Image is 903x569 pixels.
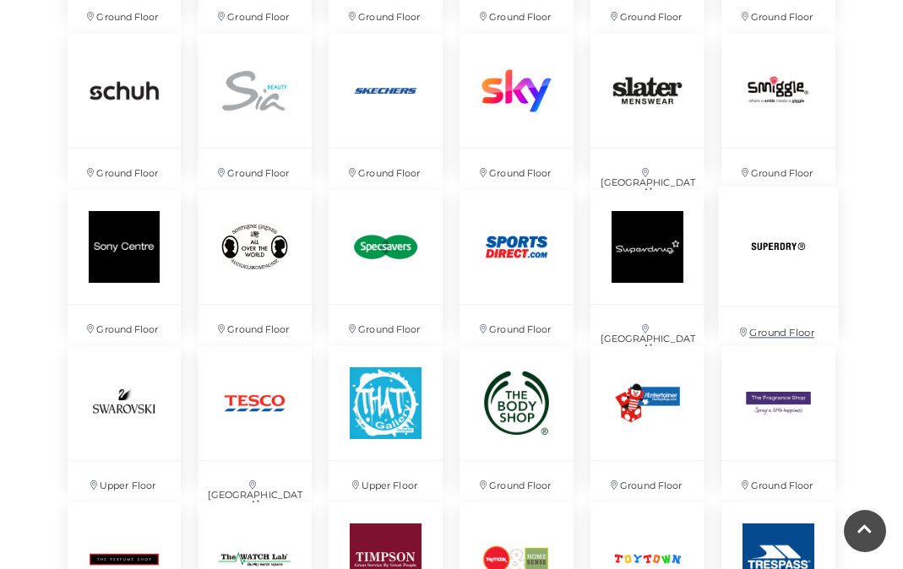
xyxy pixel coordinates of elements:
a: Ground Floor [59,182,190,338]
p: Ground Floor [460,149,574,190]
a: Ground Floor [320,182,451,338]
a: Ground Floor [451,338,582,494]
a: Ground Floor [710,178,847,342]
a: [GEOGRAPHIC_DATA] [582,25,713,182]
a: Ground Floor [59,25,190,182]
p: Ground Floor [590,461,704,502]
p: Ground Floor [460,305,574,346]
a: Ground Floor [582,338,713,494]
p: Ground Floor [721,149,835,190]
p: Ground Floor [721,461,835,502]
p: Ground Floor [198,305,312,346]
a: Ground Floor [189,182,320,338]
p: Ground Floor [460,461,574,502]
a: Ground Floor [713,338,844,494]
p: Ground Floor [68,305,182,346]
p: Upper Floor [68,461,182,502]
p: Ground Floor [329,305,443,346]
a: [GEOGRAPHIC_DATA] [582,182,713,338]
p: [GEOGRAPHIC_DATA] [590,149,704,209]
p: Ground Floor [719,307,839,350]
a: That Gallery at Festival Place Upper Floor [320,338,451,494]
img: That Gallery at Festival Place [329,346,443,460]
a: Ground Floor [320,25,451,182]
a: Ground Floor [451,182,582,338]
a: Ground Floor [713,25,844,182]
a: Ground Floor [451,25,582,182]
p: [GEOGRAPHIC_DATA] [198,461,312,521]
p: Ground Floor [198,149,312,190]
a: Upper Floor [59,338,190,494]
p: [GEOGRAPHIC_DATA] [590,305,704,365]
p: Ground Floor [329,149,443,190]
a: Ground Floor [189,25,320,182]
a: [GEOGRAPHIC_DATA] [189,338,320,494]
p: Upper Floor [329,461,443,502]
p: Ground Floor [68,149,182,190]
